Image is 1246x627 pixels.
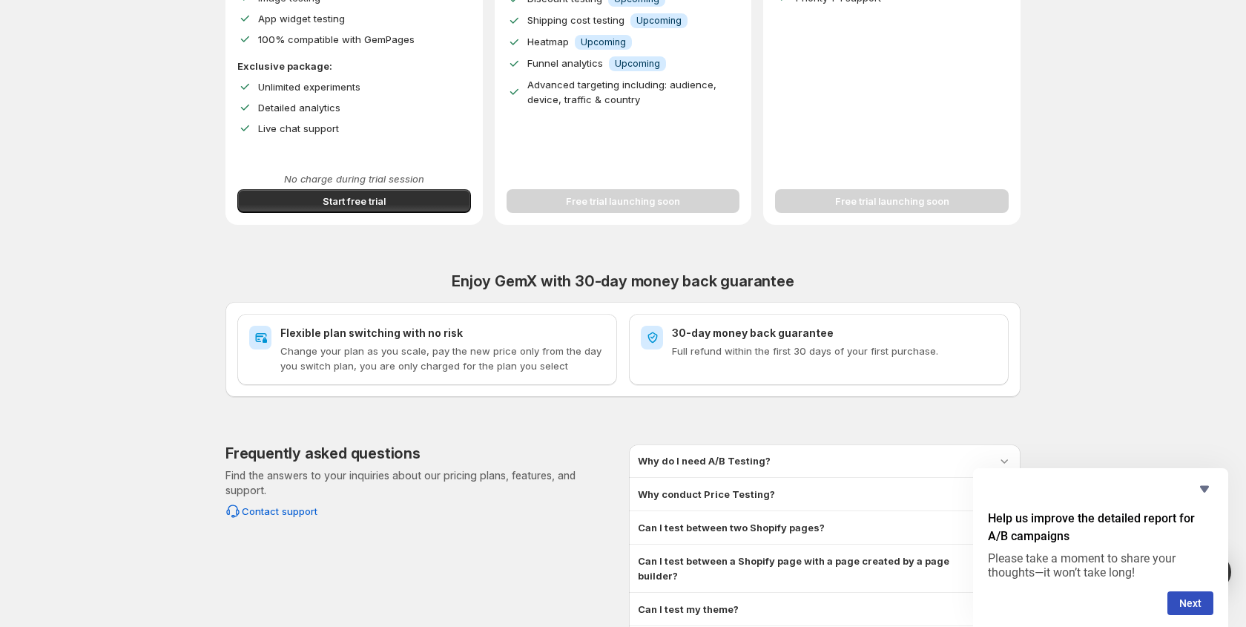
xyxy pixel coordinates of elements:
p: Exclusive package: [237,59,471,73]
span: 100% compatible with GemPages [258,33,415,45]
p: Change your plan as you scale, pay the new price only from the day you switch plan, you are only ... [280,344,605,373]
span: Upcoming [615,58,660,70]
h2: Flexible plan switching with no risk [280,326,605,341]
span: Upcoming [581,36,626,48]
span: App widget testing [258,13,345,24]
span: Live chat support [258,122,339,134]
span: Shipping cost testing [527,14,624,26]
span: Upcoming [636,15,682,27]
div: Help us improve the detailed report for A/B campaigns [988,480,1213,615]
button: Contact support [217,499,326,523]
span: Contact support [242,504,317,519]
p: Please take a moment to share your thoughts—it won’t take long! [988,551,1213,580]
h3: Why conduct Price Testing? [638,487,775,502]
button: Hide survey [1196,480,1213,498]
button: Next question [1167,591,1213,615]
span: Funnel analytics [527,57,603,69]
h2: Enjoy GemX with 30-day money back guarantee [225,272,1021,290]
h3: Can I test my theme? [638,602,739,617]
h2: Frequently asked questions [225,444,421,462]
span: Heatmap [527,36,569,47]
h3: Why do I need A/B Testing? [638,453,771,468]
span: Detailed analytics [258,102,340,114]
h2: 30-day money back guarantee [672,326,997,341]
button: Start free trial [237,189,471,213]
span: Unlimited experiments [258,81,360,93]
p: Full refund within the first 30 days of your first purchase. [672,344,997,358]
p: No charge during trial session [237,171,471,186]
p: Find the answers to your inquiries about our pricing plans, features, and support. [225,468,617,498]
h3: Can I test between a Shopify page with a page created by a page builder? [638,554,985,583]
span: Advanced targeting including: audience, device, traffic & country [527,79,716,105]
h3: Can I test between two Shopify pages? [638,520,825,535]
span: Start free trial [323,194,386,209]
h2: Help us improve the detailed report for A/B campaigns [988,510,1213,545]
